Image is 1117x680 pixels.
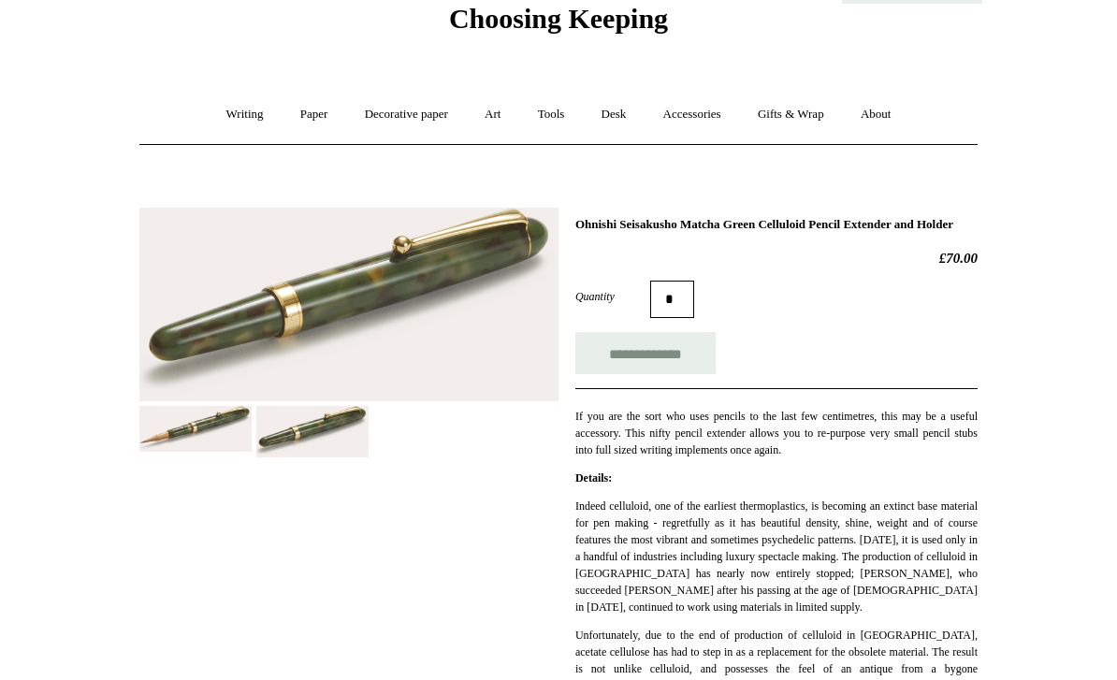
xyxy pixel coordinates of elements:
a: About [844,90,908,139]
a: Gifts & Wrap [741,90,841,139]
p: If you are the sort who uses pencils to the last few centimetres, this may be a useful accessory.... [575,408,978,458]
a: Writing [210,90,281,139]
a: Desk [585,90,644,139]
a: Accessories [646,90,738,139]
p: Indeed celluloid, one of the earliest thermoplastics, is becoming an extinct base material for pe... [575,498,978,615]
img: Ohnishi Seisakusho Matcha Green Celluloid Pencil Extender and Holder [256,406,369,458]
h2: £70.00 [575,250,978,267]
h1: Ohnishi Seisakusho Matcha Green Celluloid Pencil Extender and Holder [575,217,978,232]
img: Ohnishi Seisakusho Matcha Green Celluloid Pencil Extender and Holder [139,406,252,452]
a: Decorative paper [348,90,465,139]
span: Choosing Keeping [449,3,668,34]
img: Ohnishi Seisakusho Matcha Green Celluloid Pencil Extender and Holder [139,208,558,401]
strong: Details: [575,471,612,485]
a: Paper [283,90,345,139]
a: Art [468,90,517,139]
label: Quantity [575,288,650,305]
a: Choosing Keeping [449,18,668,31]
a: Tools [521,90,582,139]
